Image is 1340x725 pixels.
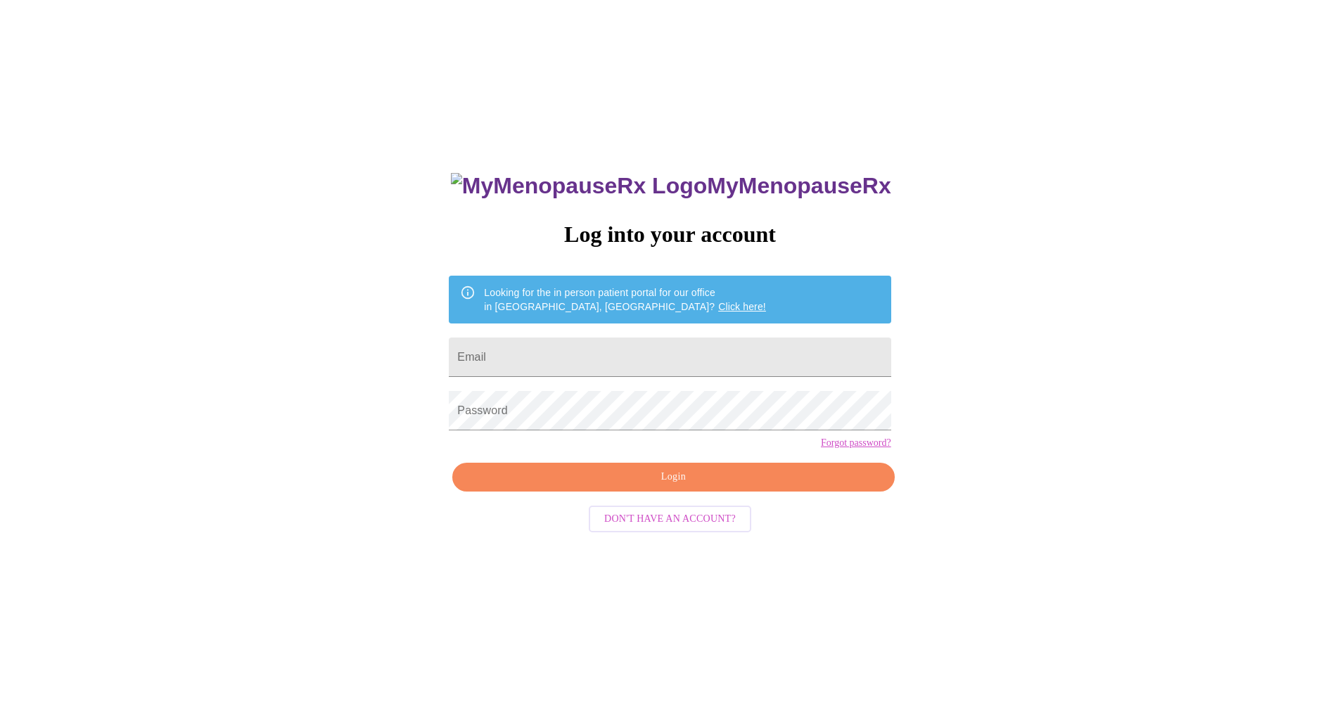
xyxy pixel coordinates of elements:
button: Login [452,463,894,492]
h3: Log into your account [449,222,891,248]
span: Don't have an account? [604,511,736,528]
div: Looking for the in person patient portal for our office in [GEOGRAPHIC_DATA], [GEOGRAPHIC_DATA]? [484,280,766,319]
a: Click here! [718,301,766,312]
a: Forgot password? [821,437,891,449]
span: Login [468,468,878,486]
button: Don't have an account? [589,506,751,533]
a: Don't have an account? [585,512,755,524]
img: MyMenopauseRx Logo [451,173,707,199]
h3: MyMenopauseRx [451,173,891,199]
